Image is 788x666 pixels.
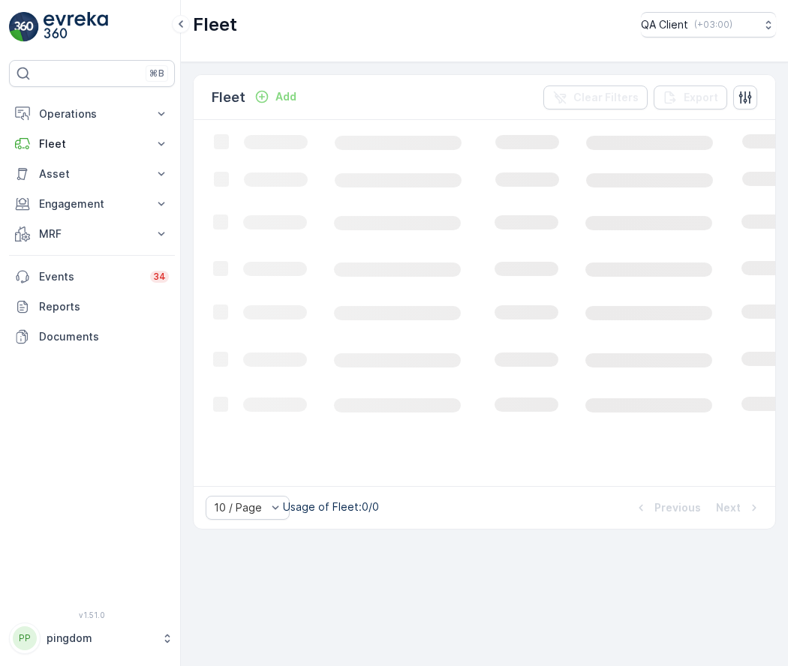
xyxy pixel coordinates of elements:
[654,85,727,109] button: Export
[153,271,166,283] p: 34
[641,12,776,37] button: QA Client(+03:00)
[39,166,145,181] p: Asset
[13,626,37,650] div: PP
[47,631,154,646] p: pingdom
[39,196,145,211] p: Engagement
[283,499,379,514] p: Usage of Fleet : 0/0
[543,85,648,109] button: Clear Filters
[39,269,141,284] p: Events
[632,499,702,517] button: Previous
[39,329,169,344] p: Documents
[39,106,145,121] p: Operations
[9,622,175,654] button: PPpingdom
[9,322,175,352] a: Documents
[694,19,732,31] p: ( +03:00 )
[39,226,145,241] p: MRF
[39,299,169,314] p: Reports
[9,159,175,189] button: Asset
[9,12,39,42] img: logo
[654,500,701,515] p: Previous
[212,87,245,108] p: Fleet
[193,13,237,37] p: Fleet
[39,136,145,151] p: Fleet
[9,99,175,129] button: Operations
[9,219,175,249] button: MRF
[641,17,688,32] p: QA Client
[9,610,175,619] span: v 1.51.0
[573,90,639,105] p: Clear Filters
[9,189,175,219] button: Engagement
[149,67,164,79] p: ⌘B
[9,129,175,159] button: Fleet
[9,262,175,292] a: Events34
[684,90,718,105] p: Export
[275,89,296,104] p: Add
[248,88,302,106] button: Add
[716,500,741,515] p: Next
[9,292,175,322] a: Reports
[44,12,108,42] img: logo_light-DOdMpM7g.png
[714,499,763,517] button: Next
